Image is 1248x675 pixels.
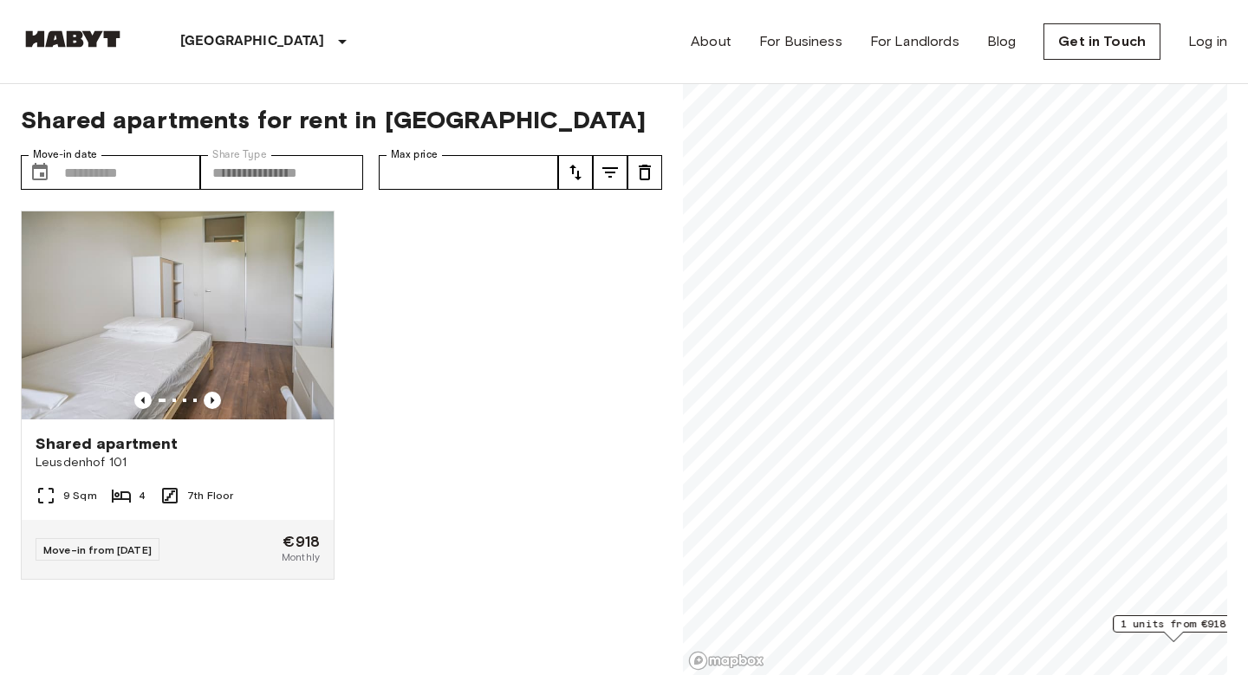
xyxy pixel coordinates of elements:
[23,155,57,190] button: Choose date
[759,31,842,52] a: For Business
[21,30,125,48] img: Habyt
[187,488,233,503] span: 7th Floor
[691,31,731,52] a: About
[204,392,221,409] button: Previous image
[36,433,178,454] span: Shared apartment
[870,31,959,52] a: For Landlords
[21,211,335,580] a: Marketing picture of unit NL-05-028-02MPrevious imagePrevious imageShared apartmentLeusdenhof 101...
[180,31,325,52] p: [GEOGRAPHIC_DATA]
[391,147,438,162] label: Max price
[283,534,320,549] span: €918
[33,147,97,162] label: Move-in date
[212,147,267,162] label: Share Type
[1188,31,1227,52] a: Log in
[593,155,627,190] button: tune
[558,155,593,190] button: tune
[1043,23,1160,60] a: Get in Touch
[282,549,320,565] span: Monthly
[139,488,146,503] span: 4
[987,31,1017,52] a: Blog
[688,651,764,671] a: Mapbox logo
[43,543,152,556] span: Move-in from [DATE]
[1113,615,1234,642] div: Map marker
[22,211,334,419] img: Marketing picture of unit NL-05-028-02M
[134,392,152,409] button: Previous image
[63,488,97,503] span: 9 Sqm
[627,155,662,190] button: tune
[1121,616,1226,632] span: 1 units from €918
[21,105,662,134] span: Shared apartments for rent in [GEOGRAPHIC_DATA]
[36,454,320,471] span: Leusdenhof 101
